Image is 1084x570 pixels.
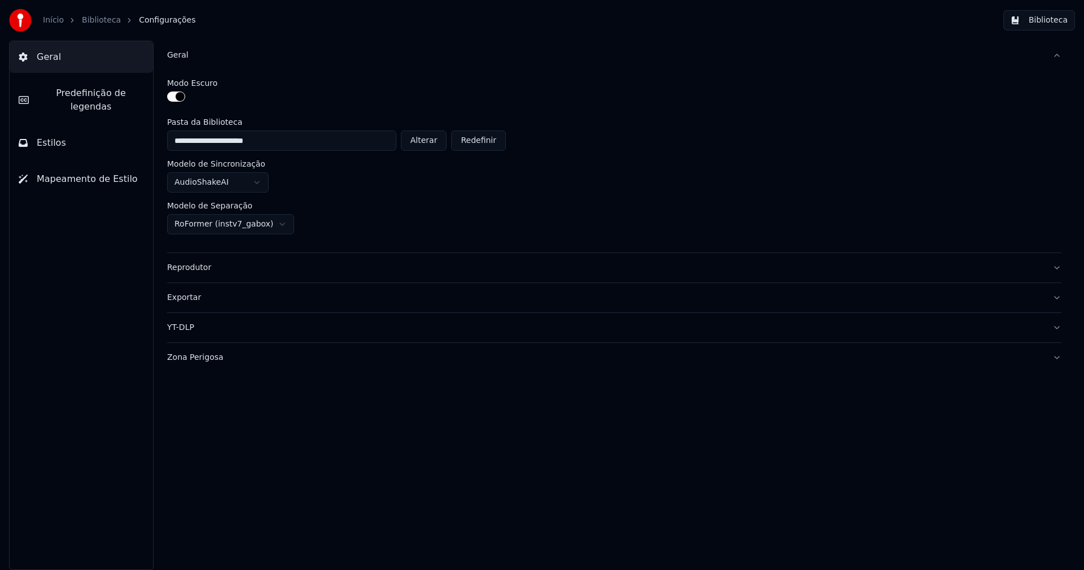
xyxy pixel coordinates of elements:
[10,163,153,195] button: Mapeamento de Estilo
[167,50,1043,61] div: Geral
[43,15,195,26] nav: breadcrumb
[167,79,217,87] label: Modo Escuro
[167,343,1061,372] button: Zona Perigosa
[167,202,252,210] label: Modelo de Separação
[38,86,144,114] span: Predefinição de legendas
[10,127,153,159] button: Estilos
[1003,10,1075,31] button: Biblioteca
[167,322,1043,333] div: YT-DLP
[167,70,1061,253] div: Geral
[139,15,195,26] span: Configurações
[451,130,506,151] button: Redefinir
[167,262,1043,273] div: Reprodutor
[167,283,1061,312] button: Exportar
[167,313,1061,342] button: YT-DLP
[167,41,1061,70] button: Geral
[167,253,1061,282] button: Reprodutor
[43,15,64,26] a: Início
[401,130,447,151] button: Alterar
[37,172,138,186] span: Mapeamento de Estilo
[167,160,265,168] label: Modelo de Sincronização
[82,15,121,26] a: Biblioteca
[10,41,153,73] button: Geral
[167,118,506,126] label: Pasta da Biblioteca
[167,292,1043,303] div: Exportar
[10,77,153,123] button: Predefinição de legendas
[9,9,32,32] img: youka
[37,136,66,150] span: Estilos
[37,50,61,64] span: Geral
[167,352,1043,363] div: Zona Perigosa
